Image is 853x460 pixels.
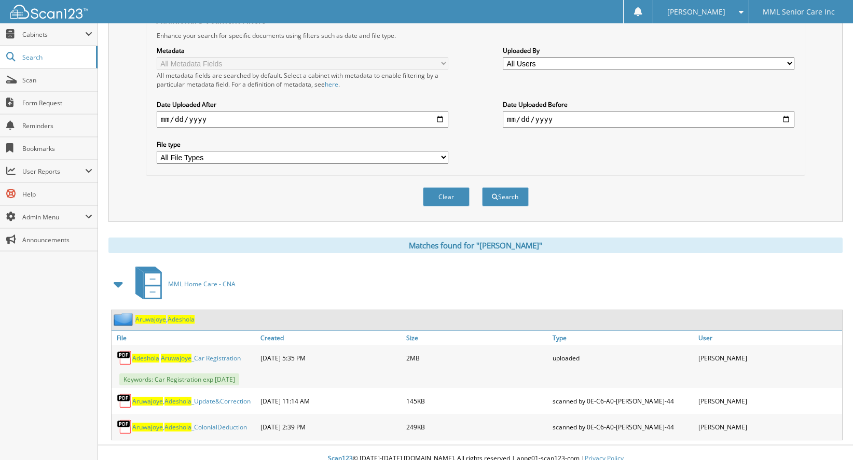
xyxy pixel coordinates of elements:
[129,263,236,304] a: MML Home Care - CNA
[404,391,550,411] div: 145KB
[482,187,529,206] button: Search
[22,213,85,221] span: Admin Menu
[108,238,843,253] div: Matches found for "[PERSON_NAME]"
[132,423,163,431] span: Aruwajoye
[132,423,247,431] a: Aruwajoye,Adeshola_ColonialDeduction
[157,111,448,128] input: start
[22,76,92,85] span: Scan
[157,100,448,109] label: Date Uploaded After
[550,416,696,437] div: scanned by 0E-C6-A0-[PERSON_NAME]-44
[550,347,696,368] div: uploaded
[503,100,794,109] label: Date Uploaded Before
[168,280,236,288] span: MML Home Care - CNA
[132,397,251,406] a: Aruwajoye,Adeshola_Update&Correction
[258,391,404,411] div: [DATE] 11:14 AM
[696,331,842,345] a: User
[164,423,191,431] span: Adeshola
[157,71,448,89] div: All metadata fields are searched by default. Select a cabinet with metadata to enable filtering b...
[161,354,191,363] span: Aruwajoye
[404,347,550,368] div: 2MB
[258,347,404,368] div: [DATE] 5:35 PM
[117,419,132,435] img: PDF.png
[258,331,404,345] a: Created
[550,331,696,345] a: Type
[114,313,135,326] img: folder2.png
[763,9,835,15] span: MML Senior Care Inc
[22,121,92,130] span: Reminders
[423,187,470,206] button: Clear
[696,391,842,411] div: [PERSON_NAME]
[135,315,166,324] span: Aruwajoye
[22,167,85,176] span: User Reports
[22,53,91,62] span: Search
[503,46,794,55] label: Uploaded By
[404,331,550,345] a: Size
[164,397,191,406] span: Adeshola
[404,416,550,437] div: 249KB
[132,397,163,406] span: Aruwajoye
[22,99,92,107] span: Form Request
[10,5,88,19] img: scan123-logo-white.svg
[132,354,159,363] span: Adeshola
[258,416,404,437] div: [DATE] 2:39 PM
[168,315,195,324] span: Adeshola
[135,315,195,324] a: Aruwajoye,Adeshola
[112,331,258,345] a: File
[696,416,842,437] div: [PERSON_NAME]
[132,354,241,363] a: Adeshola Aruwajoye_Car Registration
[157,140,448,149] label: File type
[696,347,842,368] div: [PERSON_NAME]
[503,111,794,128] input: end
[119,373,239,385] span: Keywords: Car Registration exp [DATE]
[667,9,725,15] span: [PERSON_NAME]
[22,30,85,39] span: Cabinets
[157,46,448,55] label: Metadata
[152,31,800,40] div: Enhance your search for specific documents using filters such as date and file type.
[117,393,132,409] img: PDF.png
[22,190,92,199] span: Help
[325,80,338,89] a: here
[550,391,696,411] div: scanned by 0E-C6-A0-[PERSON_NAME]-44
[801,410,853,460] iframe: Chat Widget
[22,144,92,153] span: Bookmarks
[117,350,132,366] img: PDF.png
[22,235,92,244] span: Announcements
